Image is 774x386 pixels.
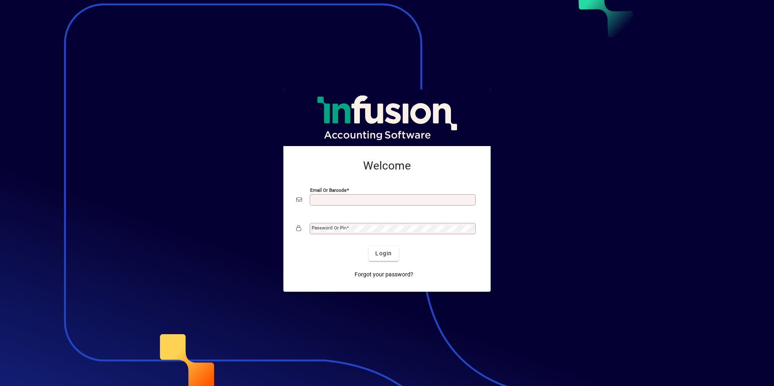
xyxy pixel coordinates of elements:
mat-label: Password or Pin [312,225,347,231]
mat-label: Email or Barcode [310,187,347,193]
button: Login [369,246,398,261]
a: Forgot your password? [351,267,417,282]
h2: Welcome [296,159,478,173]
span: Login [375,249,392,258]
span: Forgot your password? [355,270,413,279]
